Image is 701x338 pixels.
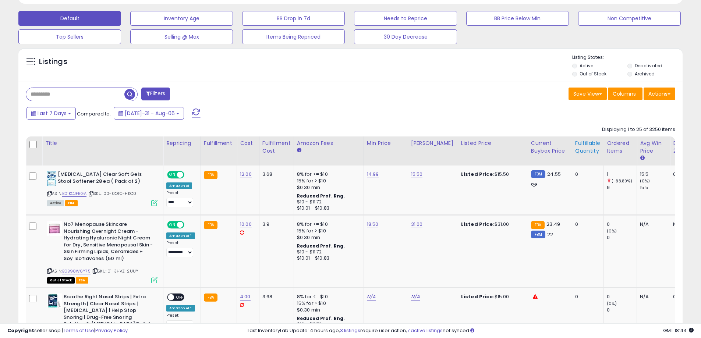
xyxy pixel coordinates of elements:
[575,171,598,178] div: 0
[262,221,288,228] div: 3.9
[62,268,91,274] a: B0B98W6Y75
[58,171,147,186] b: [MEDICAL_DATA] Clear Soft Gels Stool Softener 28 ea ( Pack of 2)
[166,139,198,147] div: Repricing
[569,88,607,100] button: Save View
[297,243,345,249] b: Reduced Prof. Rng.
[635,63,662,69] label: Deactivated
[640,184,670,191] div: 15.5
[240,139,256,147] div: Cost
[461,221,495,228] b: Listed Price:
[125,110,175,117] span: [DATE]-31 - Aug-06
[580,63,593,69] label: Active
[340,327,360,334] a: 3 listings
[461,221,522,228] div: $31.00
[411,221,423,228] a: 31.00
[354,11,457,26] button: Needs to Reprice
[578,11,681,26] button: Non Competitive
[204,139,234,147] div: Fulfillment
[580,71,606,77] label: Out of Stock
[297,199,358,205] div: $10 - $11.72
[367,171,379,178] a: 14.99
[204,221,217,229] small: FBA
[531,231,545,238] small: FBM
[130,11,233,26] button: Inventory Age
[39,57,67,67] h5: Listings
[141,88,170,100] button: Filters
[663,327,694,334] span: 2025-08-14 18:44 GMT
[242,11,345,26] button: BB Drop in 7d
[612,178,632,184] small: (-88.89%)
[613,90,636,97] span: Columns
[367,293,376,300] a: N/A
[47,171,157,205] div: ASIN:
[572,54,683,61] p: Listing States:
[262,293,288,300] div: 3.68
[607,234,637,241] div: 0
[7,327,34,334] strong: Copyright
[76,277,88,284] span: FBA
[640,155,644,161] small: Avg Win Price.
[547,171,561,178] span: 24.55
[248,327,694,334] div: Last InventoryLab Update: 4 hours ago, require user action, not synced.
[18,29,121,44] button: Top Sellers
[607,184,637,191] div: 9
[166,191,195,207] div: Preset:
[640,293,664,300] div: N/A
[95,327,128,334] a: Privacy Policy
[575,293,598,300] div: 0
[635,71,655,77] label: Archived
[242,29,345,44] button: Items Being Repriced
[88,191,136,196] span: | SKU: 00-0OTC-HKO0
[461,293,522,300] div: $15.00
[411,293,420,300] a: N/A
[47,277,75,284] span: All listings that are currently out of stock and unavailable for purchase on Amazon
[168,222,177,228] span: ON
[354,29,457,44] button: 30 Day Decrease
[63,327,94,334] a: Terms of Use
[297,300,358,307] div: 15% for > $10
[673,139,700,155] div: BB Share 24h.
[297,147,301,154] small: Amazon Fees.
[297,255,358,261] div: $10.01 - $10.83
[297,307,358,313] div: $0.30 min
[531,221,545,229] small: FBA
[607,307,637,313] div: 0
[297,184,358,191] div: $0.30 min
[204,171,217,179] small: FBA
[183,222,195,228] span: OFF
[47,293,62,308] img: 41kLoUgvPWL._SL40_.jpg
[411,171,423,178] a: 15.50
[461,171,522,178] div: $15.50
[640,139,667,155] div: Avg Win Price
[531,170,545,178] small: FBM
[640,178,650,184] small: (0%)
[262,171,288,178] div: 3.68
[673,293,697,300] div: 0%
[297,249,358,255] div: $10 - $11.72
[64,221,153,264] b: No7 Menopause Skincare Nourishing Overnight Cream - Hydrating Hyaluronic Night Cream for Dry, Sen...
[673,171,697,178] div: 0%
[183,172,195,178] span: OFF
[166,241,195,257] div: Preset:
[166,305,195,312] div: Amazon AI *
[673,221,697,228] div: N/A
[92,268,138,274] span: | SKU: 01-3HVZ-2UUY
[65,200,78,206] span: FBA
[607,171,637,178] div: 1
[166,182,192,189] div: Amazon AI
[607,293,637,300] div: 0
[297,193,345,199] b: Reduced Prof. Rng.
[297,315,345,321] b: Reduced Prof. Rng.
[367,139,405,147] div: Min Price
[461,293,495,300] b: Listed Price:
[47,200,64,206] span: All listings currently available for purchase on Amazon
[297,221,358,228] div: 8% for <= $10
[607,300,617,306] small: (0%)
[114,107,184,120] button: [DATE]-31 - Aug-06
[607,228,617,234] small: (0%)
[546,221,560,228] span: 23.49
[575,221,598,228] div: 0
[407,327,443,334] a: 7 active listings
[77,110,111,117] span: Compared to:
[607,221,637,228] div: 0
